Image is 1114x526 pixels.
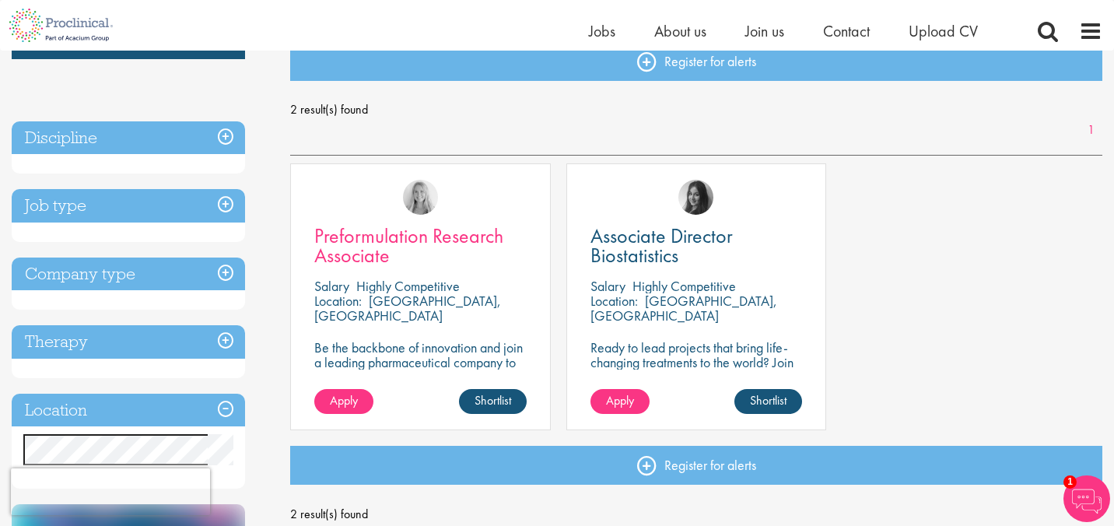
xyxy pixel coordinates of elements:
a: Apply [590,389,650,414]
a: Preformulation Research Associate [314,226,527,265]
p: Ready to lead projects that bring life-changing treatments to the world? Join our client at the f... [590,340,803,414]
span: Salary [314,277,349,295]
span: 2 result(s) found [290,503,1102,526]
a: 1 [1080,121,1102,139]
p: Highly Competitive [632,277,736,295]
h3: Company type [12,258,245,291]
span: 1 [1063,475,1077,489]
img: Heidi Hennigan [678,180,713,215]
a: About us [654,21,706,41]
a: Join us [745,21,784,41]
h3: Discipline [12,121,245,155]
span: Associate Director Biostatistics [590,223,733,268]
p: Highly Competitive [356,277,460,295]
h3: Therapy [12,325,245,359]
h3: Location [12,394,245,427]
span: Location: [590,292,638,310]
a: Contact [823,21,870,41]
span: 2 result(s) found [290,98,1102,121]
a: Shortlist [734,389,802,414]
img: Shannon Briggs [403,180,438,215]
iframe: reCAPTCHA [11,468,210,515]
a: Apply [314,389,373,414]
span: Salary [590,277,625,295]
span: Apply [606,392,634,409]
a: Associate Director Biostatistics [590,226,803,265]
a: Shortlist [459,389,527,414]
span: Preformulation Research Associate [314,223,503,268]
span: Apply [330,392,358,409]
p: [GEOGRAPHIC_DATA], [GEOGRAPHIC_DATA] [590,292,777,324]
img: Chatbot [1063,475,1110,522]
a: Register for alerts [290,42,1102,81]
p: Be the backbone of innovation and join a leading pharmaceutical company to help keep life-changin... [314,340,527,399]
h3: Job type [12,189,245,223]
a: Upload CV [909,21,978,41]
span: Location: [314,292,362,310]
p: [GEOGRAPHIC_DATA], [GEOGRAPHIC_DATA] [314,292,501,324]
a: Jobs [589,21,615,41]
a: Register for alerts [290,446,1102,485]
